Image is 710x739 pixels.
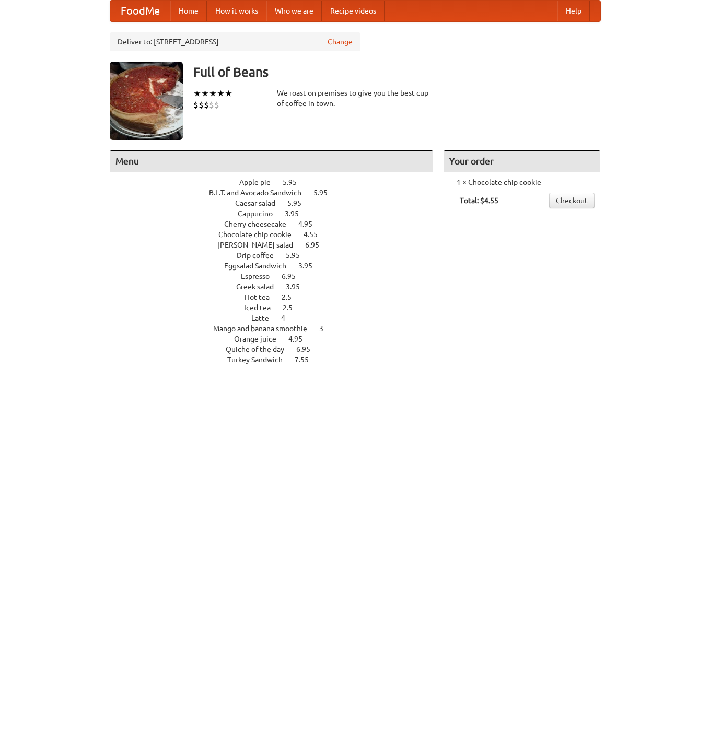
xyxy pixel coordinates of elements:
[224,220,297,228] span: Cherry cheesecake
[251,314,280,322] span: Latte
[286,251,310,260] span: 5.95
[298,220,323,228] span: 4.95
[201,88,209,99] li: ★
[193,62,601,83] h3: Full of Beans
[226,345,295,354] span: Quiche of the day
[217,241,304,249] span: [PERSON_NAME] salad
[241,272,315,280] a: Espresso 6.95
[110,32,360,51] div: Deliver to: [STREET_ADDRESS]
[266,1,322,21] a: Who we are
[244,303,281,312] span: Iced tea
[460,196,498,205] b: Total: $4.55
[209,99,214,111] li: $
[244,303,312,312] a: Iced tea 2.5
[251,314,305,322] a: Latte 4
[199,99,204,111] li: $
[227,356,328,364] a: Turkey Sandwich 7.55
[281,314,296,322] span: 4
[234,335,322,343] a: Orange juice 4.95
[295,356,319,364] span: 7.55
[235,199,321,207] a: Caesar salad 5.95
[225,88,232,99] li: ★
[241,272,280,280] span: Espresso
[218,230,302,239] span: Chocolate chip cookie
[549,193,595,208] a: Checkout
[282,293,302,301] span: 2.5
[227,356,293,364] span: Turkey Sandwich
[313,189,338,197] span: 5.95
[204,99,209,111] li: $
[322,1,385,21] a: Recipe videos
[237,251,319,260] a: Drip coffee 5.95
[218,230,337,239] a: Chocolate chip cookie 4.55
[238,209,318,218] a: Cappucino 3.95
[298,262,323,270] span: 3.95
[235,199,286,207] span: Caesar salad
[277,88,434,109] div: We roast on premises to give you the best cup of coffee in town.
[288,335,313,343] span: 4.95
[296,345,321,354] span: 6.95
[449,177,595,187] li: 1 × Chocolate chip cookie
[245,293,311,301] a: Hot tea 2.5
[217,88,225,99] li: ★
[193,99,199,111] li: $
[110,1,170,21] a: FoodMe
[283,303,303,312] span: 2.5
[557,1,590,21] a: Help
[283,178,307,186] span: 5.95
[287,199,312,207] span: 5.95
[209,189,347,197] a: B.L.T. and Avocado Sandwich 5.95
[110,62,183,140] img: angular.jpg
[236,283,319,291] a: Greek salad 3.95
[304,230,328,239] span: 4.55
[214,99,219,111] li: $
[282,272,306,280] span: 6.95
[213,324,343,333] a: Mango and banana smoothie 3
[245,293,280,301] span: Hot tea
[238,209,283,218] span: Cappucino
[305,241,330,249] span: 6.95
[209,189,312,197] span: B.L.T. and Avocado Sandwich
[319,324,334,333] span: 3
[193,88,201,99] li: ★
[239,178,281,186] span: Apple pie
[444,151,600,172] h4: Your order
[213,324,318,333] span: Mango and banana smoothie
[170,1,207,21] a: Home
[224,220,332,228] a: Cherry cheesecake 4.95
[328,37,353,47] a: Change
[224,262,332,270] a: Eggsalad Sandwich 3.95
[226,345,330,354] a: Quiche of the day 6.95
[239,178,316,186] a: Apple pie 5.95
[224,262,297,270] span: Eggsalad Sandwich
[209,88,217,99] li: ★
[207,1,266,21] a: How it works
[217,241,339,249] a: [PERSON_NAME] salad 6.95
[286,283,310,291] span: 3.95
[285,209,309,218] span: 3.95
[236,283,284,291] span: Greek salad
[110,151,433,172] h4: Menu
[234,335,287,343] span: Orange juice
[237,251,284,260] span: Drip coffee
